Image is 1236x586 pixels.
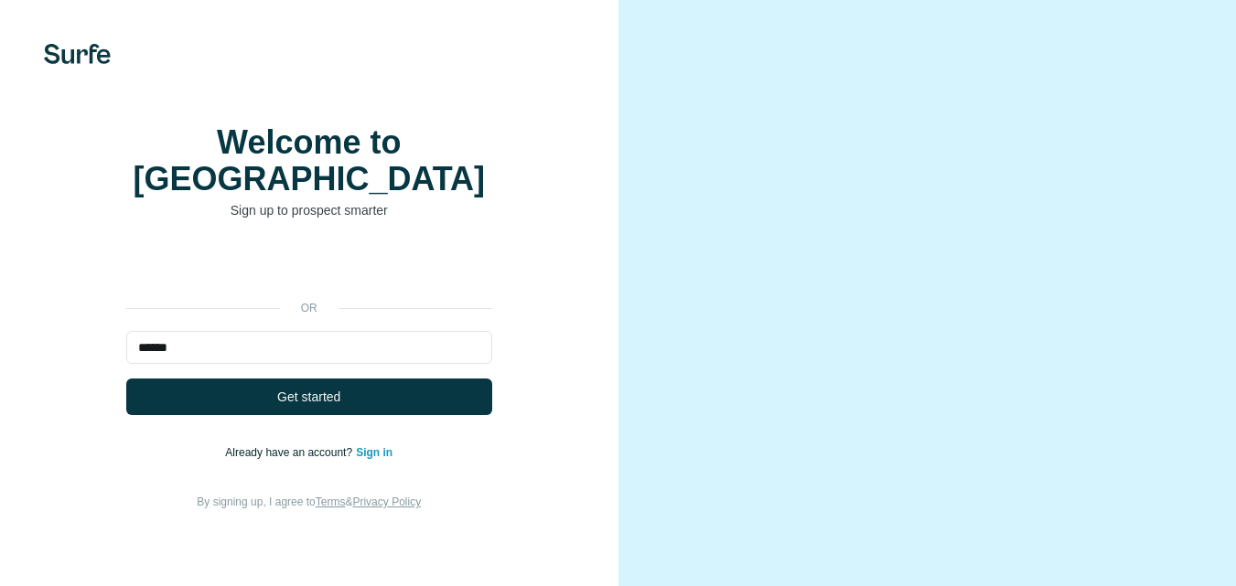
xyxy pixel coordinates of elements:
[277,388,340,406] span: Get started
[126,378,492,415] button: Get started
[126,201,492,219] p: Sign up to prospect smarter
[356,446,392,459] a: Sign in
[117,247,501,287] iframe: Sign in with Google Button
[280,300,339,316] p: or
[316,495,346,508] a: Terms
[225,446,356,459] span: Already have an account?
[44,44,111,64] img: Surfe's logo
[126,124,492,197] h1: Welcome to [GEOGRAPHIC_DATA]
[197,495,421,508] span: By signing up, I agree to &
[352,495,421,508] a: Privacy Policy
